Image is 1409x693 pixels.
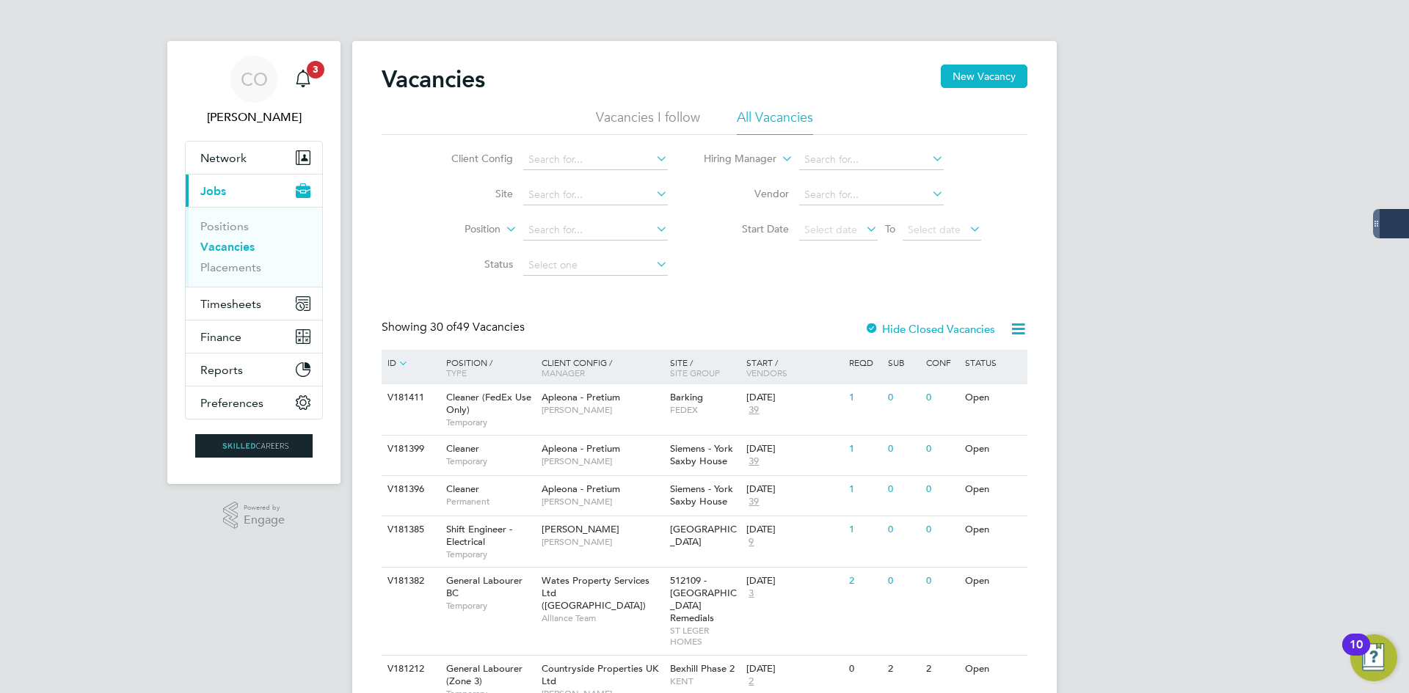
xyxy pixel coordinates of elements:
span: Manager [542,367,585,378]
div: Jobs [186,207,322,287]
button: New Vacancy [941,65,1027,88]
span: Apleona - Pretium [542,391,620,403]
span: ST LEGER HOMES [670,625,740,648]
div: [DATE] [746,663,842,675]
span: Craig O'Donovan [185,109,323,126]
span: Site Group [670,367,720,378]
div: 0 [884,516,922,543]
span: Countryside Properties UK Ltd [542,662,658,687]
span: Preferences [200,396,263,410]
li: Vacancies I follow [596,109,700,135]
label: Status [429,257,513,271]
div: 2 [845,568,884,595]
div: Reqd [845,350,884,375]
span: Temporary [446,600,534,612]
span: Temporary [446,417,534,428]
div: 0 [884,476,922,503]
span: Alliance Team [542,612,663,624]
input: Select one [523,255,668,276]
label: Vendor [704,187,789,200]
span: General Labourer BC [446,574,523,599]
div: V181385 [384,516,435,543]
div: 0 [922,436,961,463]
a: Placements [200,260,261,274]
div: Client Config / [538,350,666,385]
div: 0 [922,384,961,411]
div: 0 [884,436,922,463]
input: Search for... [799,185,944,205]
div: 0 [922,476,961,503]
div: 1 [845,516,884,543]
span: 9 [746,536,756,549]
span: Siemens - York Saxby House [670,483,733,507]
div: 2 [884,656,922,683]
div: Site / [666,350,743,385]
span: Temporary [446,549,534,560]
div: 1 [845,384,884,411]
div: Showing [382,320,528,335]
span: Cleaner [446,442,479,455]
div: 0 [922,568,961,595]
span: 2 [746,675,756,688]
span: [PERSON_NAME] [542,404,663,416]
span: Barking [670,391,703,403]
button: Jobs [186,175,322,207]
span: [PERSON_NAME] [542,536,663,548]
span: 3 [307,61,324,78]
button: Network [186,142,322,174]
label: Position [416,222,500,237]
a: Go to home page [185,434,323,458]
div: V181399 [384,436,435,463]
span: 30 of [430,320,456,334]
span: 39 [746,404,761,417]
span: Engage [244,514,285,527]
label: Hiring Manager [692,152,776,166]
h2: Vacancies [382,65,485,94]
div: Open [961,516,1025,543]
span: CO [241,70,268,89]
div: Sub [884,350,922,375]
div: 0 [922,516,961,543]
div: [DATE] [746,392,842,404]
img: skilledcareers-logo-retina.png [195,434,313,458]
input: Search for... [523,150,668,170]
a: 3 [288,56,318,103]
span: Powered by [244,502,285,514]
button: Reports [186,353,322,386]
span: Vendors [746,367,787,378]
span: Jobs [200,184,226,198]
label: Client Config [429,152,513,165]
span: Network [200,151,247,165]
div: 1 [845,436,884,463]
span: Cleaner (FedEx Use Only) [446,391,531,416]
div: Open [961,476,1025,503]
div: V181212 [384,656,435,683]
div: Open [961,436,1025,463]
span: [PERSON_NAME] [542,496,663,507]
div: [DATE] [746,575,842,587]
span: Shift Engineer - Electrical [446,523,512,548]
span: 512109 - [GEOGRAPHIC_DATA] Remedials [670,574,737,624]
label: Site [429,187,513,200]
input: Search for... [799,150,944,170]
label: Start Date [704,222,789,235]
span: Wates Property Services Ltd ([GEOGRAPHIC_DATA]) [542,574,649,612]
div: V181396 [384,476,435,503]
input: Search for... [523,185,668,205]
span: General Labourer (Zone 3) [446,662,523,687]
span: To [881,219,900,238]
div: 2 [922,656,961,683]
input: Search for... [523,220,668,241]
span: 49 Vacancies [430,320,525,334]
span: 3 [746,587,756,600]
span: KENT [670,675,740,687]
div: ID [384,350,435,376]
span: [GEOGRAPHIC_DATA] [670,523,737,548]
div: Open [961,656,1025,683]
button: Open Resource Center, 10 new notifications [1350,634,1397,681]
div: [DATE] [746,443,842,455]
nav: Main navigation [167,41,341,484]
div: Status [961,350,1025,375]
span: Permanent [446,496,534,507]
span: Timesheets [200,297,261,311]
